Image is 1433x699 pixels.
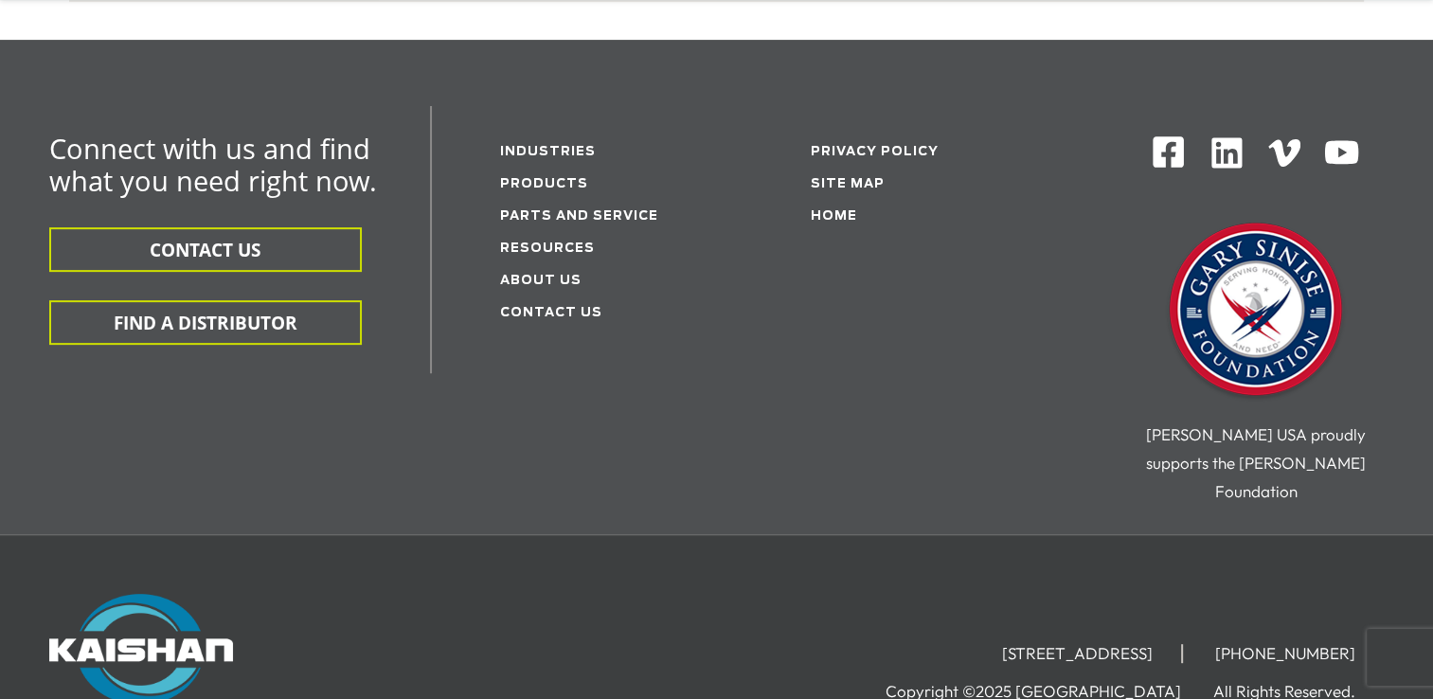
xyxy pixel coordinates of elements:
[1146,424,1366,501] span: [PERSON_NAME] USA proudly supports the [PERSON_NAME] Foundation
[500,275,582,287] a: About Us
[811,210,857,223] a: Home
[1209,134,1245,171] img: Linkedin
[500,307,602,319] a: Contact Us
[500,210,658,223] a: Parts and service
[1151,134,1186,170] img: Facebook
[1187,644,1384,663] li: [PHONE_NUMBER]
[49,227,362,272] button: CONTACT US
[500,242,595,255] a: Resources
[974,644,1183,663] li: [STREET_ADDRESS]
[1268,139,1300,167] img: Vimeo
[1323,134,1360,171] img: Youtube
[811,146,939,158] a: Privacy Policy
[500,146,596,158] a: Industries
[49,300,362,345] button: FIND A DISTRIBUTOR
[811,178,885,190] a: Site Map
[49,130,377,199] span: Connect with us and find what you need right now.
[1161,217,1351,406] img: Gary Sinise Foundation
[500,178,588,190] a: Products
